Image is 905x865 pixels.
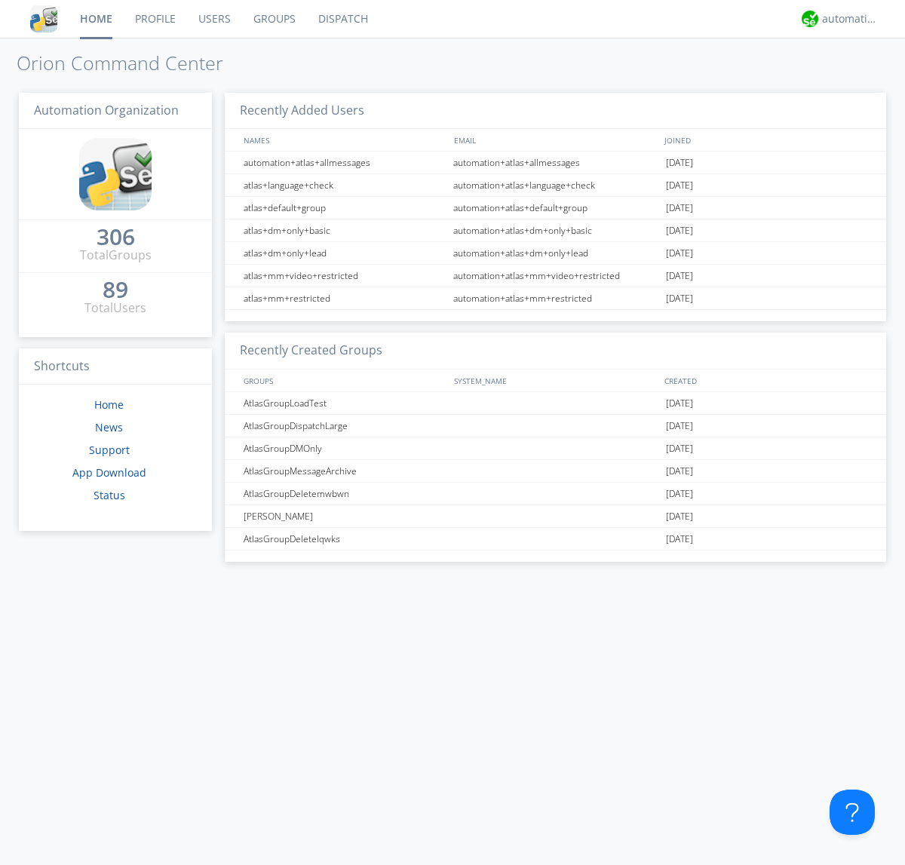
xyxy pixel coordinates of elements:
[666,265,693,287] span: [DATE]
[97,229,135,247] a: 306
[449,152,662,173] div: automation+atlas+allmessages
[449,242,662,264] div: automation+atlas+dm+only+lead
[666,437,693,460] span: [DATE]
[240,197,449,219] div: atlas+default+group
[225,152,886,174] a: automation+atlas+allmessagesautomation+atlas+allmessages[DATE]
[225,93,886,130] h3: Recently Added Users
[449,197,662,219] div: automation+atlas+default+group
[666,152,693,174] span: [DATE]
[240,505,449,527] div: [PERSON_NAME]
[225,392,886,415] a: AtlasGroupLoadTest[DATE]
[225,287,886,310] a: atlas+mm+restrictedautomation+atlas+mm+restricted[DATE]
[94,397,124,412] a: Home
[97,229,135,244] div: 306
[225,460,886,483] a: AtlasGroupMessageArchive[DATE]
[225,505,886,528] a: [PERSON_NAME][DATE]
[240,370,446,391] div: GROUPS
[225,415,886,437] a: AtlasGroupDispatchLarge[DATE]
[80,247,152,264] div: Total Groups
[30,5,57,32] img: cddb5a64eb264b2086981ab96f4c1ba7
[240,392,449,414] div: AtlasGroupLoadTest
[240,483,449,505] div: AtlasGroupDeletemwbwn
[225,174,886,197] a: atlas+language+checkautomation+atlas+language+check[DATE]
[666,460,693,483] span: [DATE]
[240,528,449,550] div: AtlasGroupDeletelqwks
[19,348,212,385] h3: Shortcuts
[240,437,449,459] div: AtlasGroupDMOnly
[225,437,886,460] a: AtlasGroupDMOnly[DATE]
[240,219,449,241] div: atlas+dm+only+basic
[103,282,128,297] div: 89
[240,174,449,196] div: atlas+language+check
[225,265,886,287] a: atlas+mm+video+restrictedautomation+atlas+mm+video+restricted[DATE]
[89,443,130,457] a: Support
[449,174,662,196] div: automation+atlas+language+check
[84,299,146,317] div: Total Users
[666,174,693,197] span: [DATE]
[666,505,693,528] span: [DATE]
[666,415,693,437] span: [DATE]
[240,460,449,482] div: AtlasGroupMessageArchive
[94,488,125,502] a: Status
[666,287,693,310] span: [DATE]
[449,287,662,309] div: automation+atlas+mm+restricted
[450,370,661,391] div: SYSTEM_NAME
[225,483,886,505] a: AtlasGroupDeletemwbwn[DATE]
[34,102,179,118] span: Automation Organization
[802,11,818,27] img: d2d01cd9b4174d08988066c6d424eccd
[240,287,449,309] div: atlas+mm+restricted
[666,242,693,265] span: [DATE]
[240,242,449,264] div: atlas+dm+only+lead
[240,415,449,437] div: AtlasGroupDispatchLarge
[666,197,693,219] span: [DATE]
[95,420,123,434] a: News
[666,528,693,551] span: [DATE]
[72,465,146,480] a: App Download
[450,129,661,151] div: EMAIL
[79,138,152,210] img: cddb5a64eb264b2086981ab96f4c1ba7
[449,219,662,241] div: automation+atlas+dm+only+basic
[103,282,128,299] a: 89
[225,219,886,242] a: atlas+dm+only+basicautomation+atlas+dm+only+basic[DATE]
[666,392,693,415] span: [DATE]
[830,790,875,835] iframe: Toggle Customer Support
[822,11,879,26] div: automation+atlas
[666,483,693,505] span: [DATE]
[225,333,886,370] h3: Recently Created Groups
[240,129,446,151] div: NAMES
[666,219,693,242] span: [DATE]
[225,528,886,551] a: AtlasGroupDeletelqwks[DATE]
[225,197,886,219] a: atlas+default+groupautomation+atlas+default+group[DATE]
[240,265,449,287] div: atlas+mm+video+restricted
[449,265,662,287] div: automation+atlas+mm+video+restricted
[661,129,872,151] div: JOINED
[240,152,449,173] div: automation+atlas+allmessages
[225,242,886,265] a: atlas+dm+only+leadautomation+atlas+dm+only+lead[DATE]
[661,370,872,391] div: CREATED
